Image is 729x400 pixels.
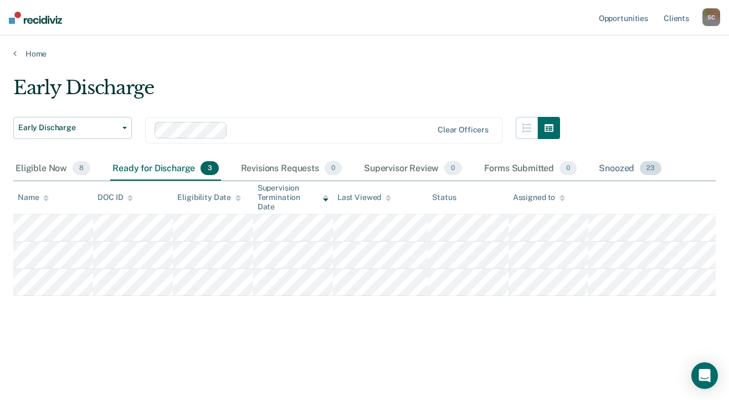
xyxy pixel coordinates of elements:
[325,161,342,176] span: 0
[559,161,577,176] span: 0
[177,193,241,202] div: Eligibility Date
[97,193,133,202] div: DOC ID
[444,161,461,176] span: 0
[702,8,720,26] div: S C
[438,125,489,135] div: Clear officers
[702,8,720,26] button: SC
[110,157,220,181] div: Ready for Discharge3
[73,161,90,176] span: 8
[18,193,49,202] div: Name
[13,117,132,139] button: Early Discharge
[362,157,464,181] div: Supervisor Review0
[597,157,664,181] div: Snoozed23
[482,157,579,181] div: Forms Submitted0
[691,362,718,389] div: Open Intercom Messenger
[9,12,62,24] img: Recidiviz
[432,193,456,202] div: Status
[513,193,565,202] div: Assigned to
[640,161,661,176] span: 23
[18,123,118,132] span: Early Discharge
[201,161,218,176] span: 3
[13,157,93,181] div: Eligible Now8
[258,183,328,211] div: Supervision Termination Date
[337,193,391,202] div: Last Viewed
[13,49,716,59] a: Home
[239,157,344,181] div: Revisions Requests0
[13,76,560,108] div: Early Discharge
